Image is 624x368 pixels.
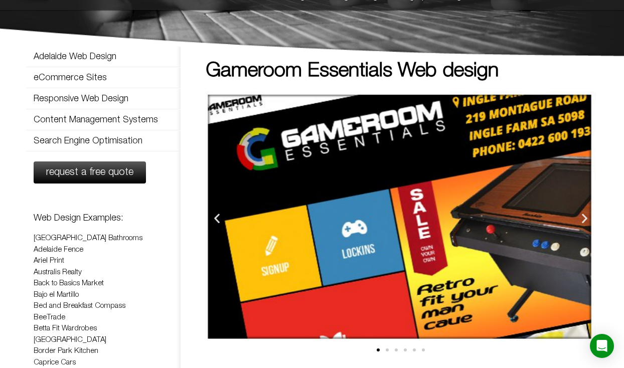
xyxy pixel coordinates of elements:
[26,89,181,109] a: Responsive Web Design
[100,58,108,66] img: tab_keywords_by_traffic_grey.svg
[404,348,407,351] span: Go to slide 4
[34,359,76,366] a: Caprice Cars
[34,336,106,343] a: [GEOGRAPHIC_DATA]
[26,68,181,88] a: eCommerce Sites
[34,302,125,309] a: Bed and Breakfast Compass
[377,348,380,351] span: Go to slide 1
[34,214,173,223] h3: Web Design Examples:
[26,46,181,151] nav: Menu
[34,235,142,242] a: [GEOGRAPHIC_DATA] Bathrooms
[34,269,82,276] a: Australis Realty
[26,110,181,130] a: Content Management Systems
[34,347,98,354] a: Border Park Kitchen
[206,91,596,360] div: Image Carousel
[27,58,35,66] img: tab_domain_overview_orange.svg
[204,91,594,341] img: slider-gameroom1
[34,257,64,264] a: Ariel Print
[578,212,591,225] div: Next slide
[26,131,181,151] a: Search Engine Optimisation
[211,212,223,225] div: Previous slide
[206,61,596,81] h1: Gameroom Essentials Web design
[34,325,97,332] a: Betta Fit Wardrobes
[204,91,594,345] div: 1 / 6
[38,59,90,66] div: Domain Overview
[34,246,83,253] a: Adelaide Fence
[26,26,110,34] div: Domain: [DOMAIN_NAME]
[28,16,49,24] div: v 4.0.25
[46,167,133,177] span: request a free quote
[34,314,65,321] a: BeeTrade
[413,348,416,351] span: Go to slide 5
[111,59,169,66] div: Keywords by Traffic
[395,348,398,351] span: Go to slide 3
[422,348,425,351] span: Go to slide 6
[34,280,104,287] a: Back to Basics Market
[34,161,146,183] a: request a free quote
[16,26,24,34] img: website_grey.svg
[386,348,389,351] span: Go to slide 2
[34,291,79,298] a: Bajo el Martillo
[590,334,614,358] div: Open Intercom Messenger
[16,16,24,24] img: logo_orange.svg
[26,47,181,67] a: Adelaide Web Design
